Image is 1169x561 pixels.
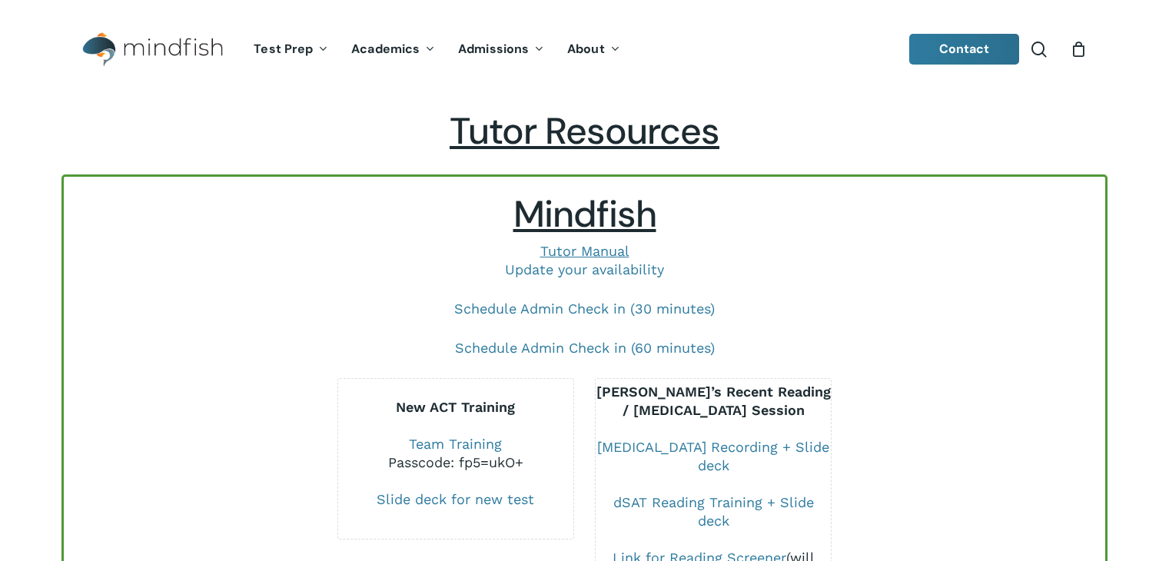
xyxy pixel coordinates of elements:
a: Team Training [409,436,502,452]
span: Mindfish [513,190,656,238]
a: About [556,43,632,56]
a: dSAT Reading Training + Slide deck [613,494,814,529]
nav: Main Menu [242,21,631,78]
a: [MEDICAL_DATA] Recording + Slide deck [597,439,829,473]
a: Tutor Manual [540,243,629,259]
a: Slide deck for new test [377,491,534,507]
a: Admissions [447,43,556,56]
div: Passcode: fp5=ukO+ [338,453,573,472]
a: Test Prep [242,43,340,56]
span: Test Prep [254,41,313,57]
a: Academics [340,43,447,56]
b: New ACT Training [396,399,515,415]
span: Contact [939,41,990,57]
span: Tutor Resources [450,107,719,155]
a: Schedule Admin Check in (30 minutes) [454,300,715,317]
span: Admissions [458,41,529,57]
header: Main Menu [61,21,1108,78]
b: [PERSON_NAME]’s Recent Reading / [MEDICAL_DATA] Session [596,383,831,418]
a: Update your availability [505,261,664,277]
span: Academics [351,41,420,57]
a: Schedule Admin Check in (60 minutes) [455,340,715,356]
span: About [567,41,605,57]
a: Contact [909,34,1020,65]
